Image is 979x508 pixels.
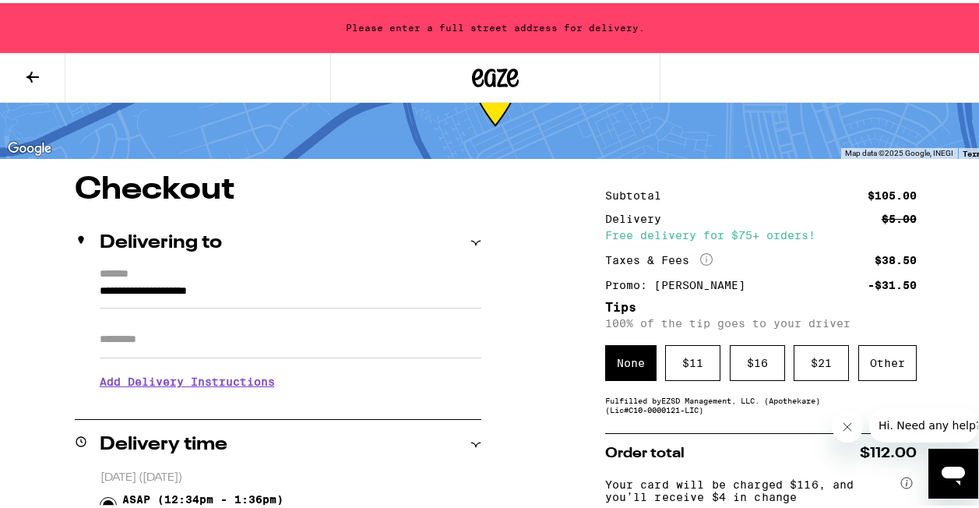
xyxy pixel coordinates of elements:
div: None [605,342,657,378]
iframe: Button to launch messaging window [928,446,978,496]
div: $5.00 [882,210,917,221]
div: Other [858,342,917,378]
iframe: Message from company [869,405,978,439]
h3: Add Delivery Instructions [100,361,481,397]
div: $ 11 [665,342,720,378]
img: Google [4,136,55,156]
div: Fulfilled by EZSD Management, LLC. (Apothekare) (Lic# C10-0000121-LIC ) [605,393,917,411]
div: $ 16 [730,342,785,378]
span: Map data ©2025 Google, INEGI [845,146,953,154]
span: $112.00 [860,443,917,457]
p: We'll contact you at [PHONE_NUMBER] when we arrive [100,397,481,409]
iframe: Close message [832,408,863,439]
h1: Checkout [75,171,481,203]
a: Open this area in Google Maps (opens a new window) [4,136,55,156]
p: 100% of the tip goes to your driver [605,314,917,326]
h5: Tips [605,298,917,311]
div: 60-122 min [474,77,516,136]
span: Your card will be charged $116, and you’ll receive $4 in change [605,470,898,500]
div: Delivery [605,210,672,221]
div: $105.00 [868,187,917,198]
div: $ 21 [794,342,849,378]
span: Order total [605,443,685,457]
div: Promo: [PERSON_NAME] [605,277,756,288]
div: Taxes & Fees [605,250,713,264]
div: Free delivery for $75+ orders! [605,227,917,238]
h2: Delivery time [100,432,227,451]
div: -$31.50 [868,277,917,288]
div: $38.50 [875,252,917,263]
div: Subtotal [605,187,672,198]
span: Hi. Need any help? [9,11,112,23]
h2: Delivering to [100,231,222,249]
p: [DATE] ([DATE]) [100,467,481,482]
